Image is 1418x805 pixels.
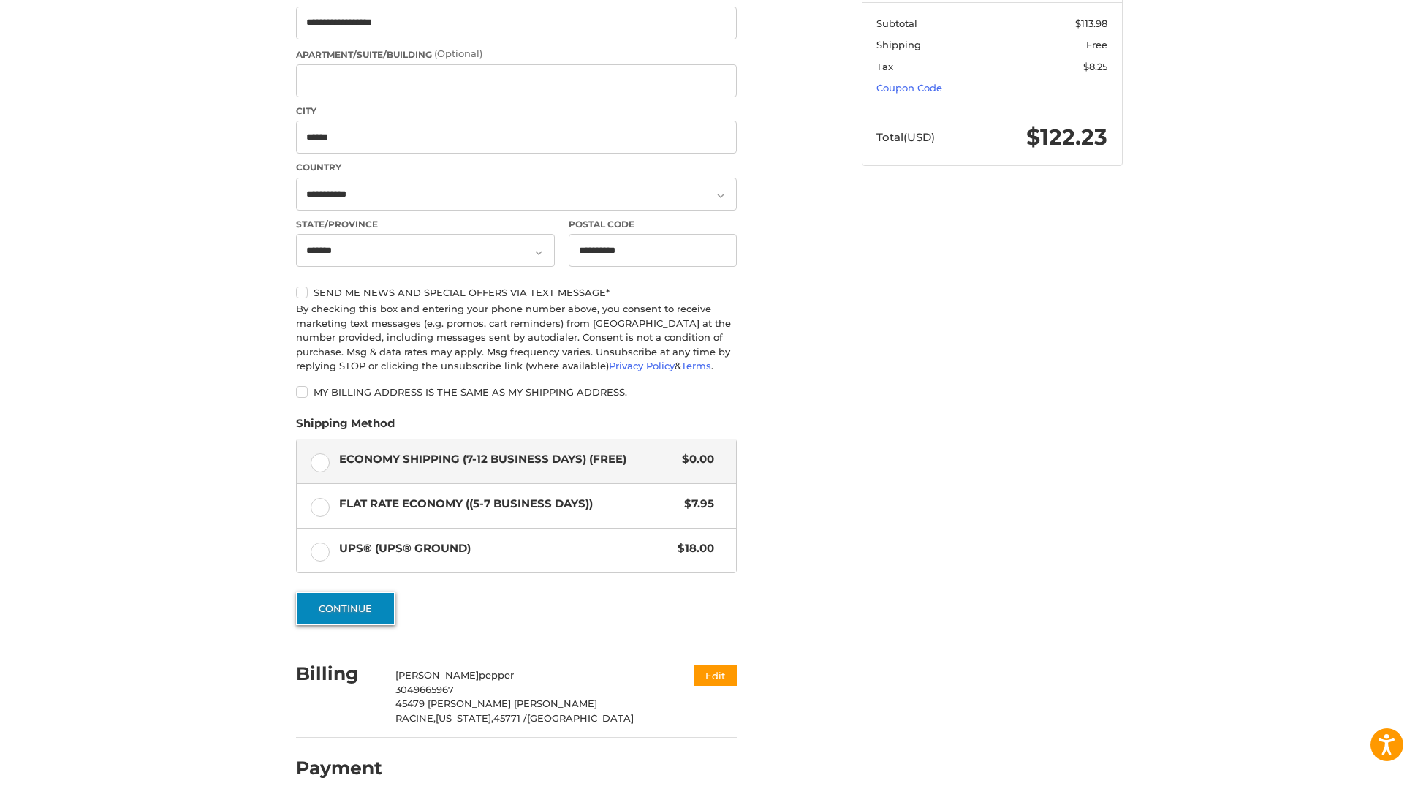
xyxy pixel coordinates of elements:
[479,669,514,681] span: pepper
[395,669,479,681] span: [PERSON_NAME]
[876,18,917,29] span: Subtotal
[1297,766,1418,805] iframe: Google Customer Reviews
[876,61,893,72] span: Tax
[694,665,737,686] button: Edit
[395,684,454,695] span: 3049665967
[678,496,715,513] span: $7.95
[395,698,597,709] span: 45479 [PERSON_NAME] [PERSON_NAME]
[1026,124,1107,151] span: $122.23
[671,540,715,557] span: $18.00
[527,712,634,724] span: [GEOGRAPHIC_DATA]
[296,592,395,625] button: Continue
[296,386,737,398] label: My billing address is the same as my shipping address.
[434,48,482,59] small: (Optional)
[296,287,737,298] label: Send me news and special offers via text message*
[296,415,395,439] legend: Shipping Method
[296,662,382,685] h2: Billing
[675,451,715,468] span: $0.00
[296,302,737,374] div: By checking this box and entering your phone number above, you consent to receive marketing text ...
[876,82,942,94] a: Coupon Code
[1075,18,1107,29] span: $113.98
[296,105,737,118] label: City
[609,360,675,371] a: Privacy Policy
[296,757,382,779] h2: Payment
[569,218,737,231] label: Postal Code
[339,496,678,513] span: Flat Rate Economy ((5-7 Business Days))
[436,712,493,724] span: [US_STATE],
[1086,39,1107,50] span: Free
[876,130,935,144] span: Total (USD)
[493,712,527,724] span: 45771 /
[1083,61,1107,72] span: $8.25
[681,360,711,371] a: Terms
[876,39,921,50] span: Shipping
[339,451,675,468] span: Economy Shipping (7-12 Business Days) (Free)
[339,540,671,557] span: UPS® (UPS® Ground)
[395,712,436,724] span: RACINE,
[296,218,555,231] label: State/Province
[296,161,737,174] label: Country
[296,47,737,61] label: Apartment/Suite/Building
